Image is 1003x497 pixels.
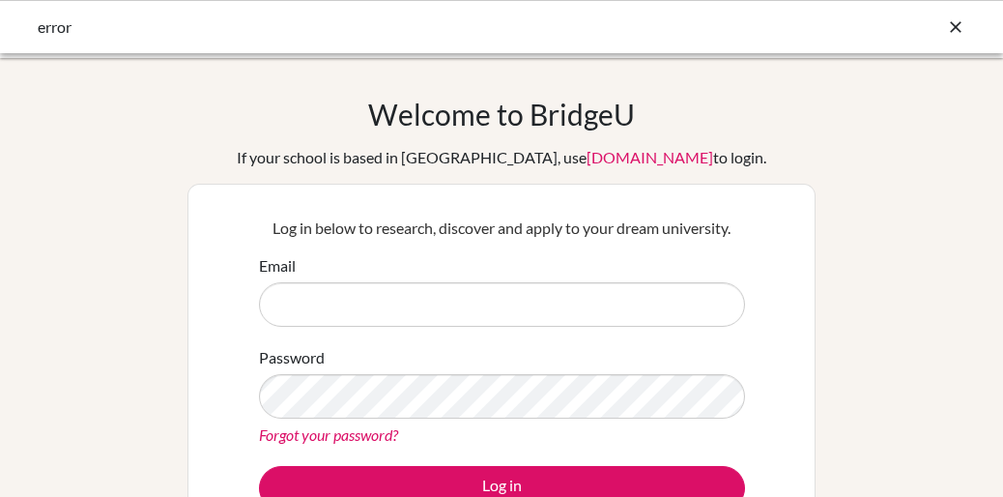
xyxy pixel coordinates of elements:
div: If your school is based in [GEOGRAPHIC_DATA], use to login. [237,146,766,169]
label: Password [259,346,325,369]
h1: Welcome to BridgeU [368,97,635,132]
a: [DOMAIN_NAME] [587,148,713,166]
div: error [38,15,675,39]
a: Forgot your password? [259,425,398,444]
p: Log in below to research, discover and apply to your dream university. [259,217,745,240]
label: Email [259,254,296,278]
